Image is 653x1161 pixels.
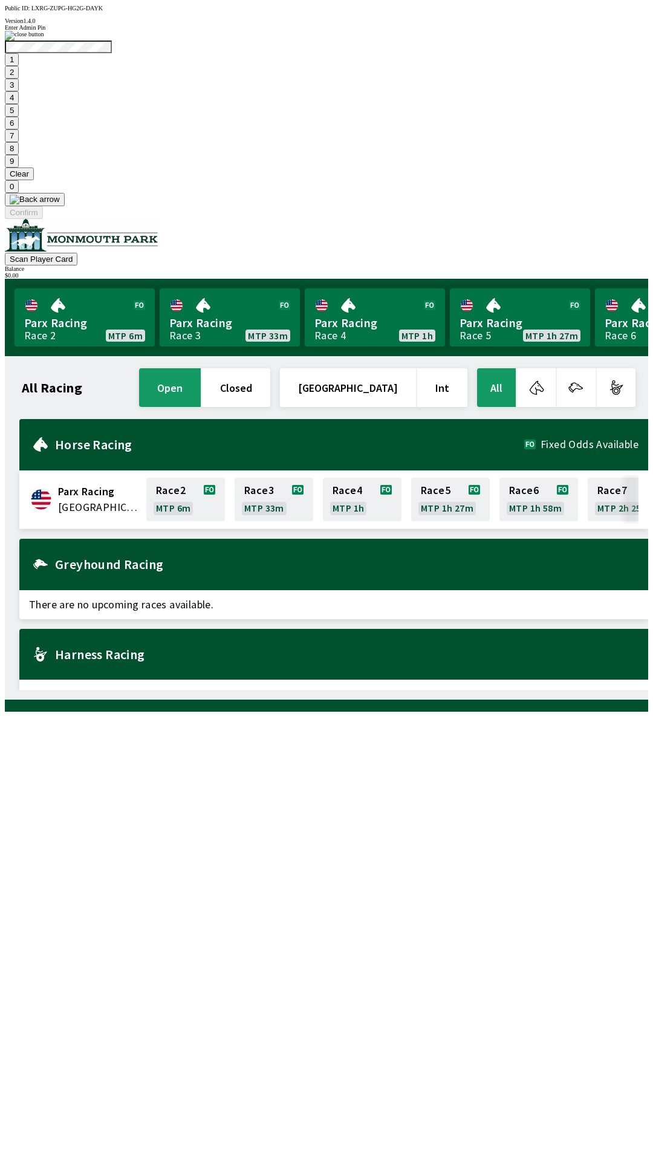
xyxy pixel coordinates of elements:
[323,478,401,521] a: Race4MTP 1h
[305,288,445,346] a: Parx RacingRace 4MTP 1h
[5,5,648,11] div: Public ID:
[509,486,539,495] span: Race 6
[156,503,190,513] span: MTP 6m
[605,331,636,340] div: Race 6
[22,383,82,392] h1: All Racing
[5,155,19,167] button: 9
[202,368,270,407] button: closed
[5,180,19,193] button: 0
[10,195,60,204] img: Back arrow
[5,142,19,155] button: 8
[5,66,19,79] button: 2
[509,503,562,513] span: MTP 1h 58m
[5,53,19,66] button: 1
[314,331,346,340] div: Race 4
[460,315,580,331] span: Parx Racing
[333,486,362,495] span: Race 4
[5,24,648,31] div: Enter Admin Pin
[477,368,516,407] button: All
[541,440,638,449] span: Fixed Odds Available
[19,590,648,619] span: There are no upcoming races available.
[450,288,590,346] a: Parx RacingRace 5MTP 1h 27m
[5,265,648,272] div: Balance
[411,478,490,521] a: Race5MTP 1h 27m
[597,486,627,495] span: Race 7
[5,272,648,279] div: $ 0.00
[280,368,416,407] button: [GEOGRAPHIC_DATA]
[146,478,225,521] a: Race2MTP 6m
[5,129,19,142] button: 7
[5,79,19,91] button: 3
[169,315,290,331] span: Parx Racing
[314,315,435,331] span: Parx Racing
[597,503,650,513] span: MTP 2h 25m
[5,31,44,41] img: close button
[139,368,201,407] button: open
[19,680,648,709] span: There are no upcoming races available.
[333,503,364,513] span: MTP 1h
[401,331,433,340] span: MTP 1h
[108,331,143,340] span: MTP 6m
[417,368,467,407] button: Int
[24,315,145,331] span: Parx Racing
[55,559,638,569] h2: Greyhound Racing
[55,440,524,449] h2: Horse Racing
[5,253,77,265] button: Scan Player Card
[5,167,34,180] button: Clear
[460,331,491,340] div: Race 5
[5,206,43,219] button: Confirm
[58,499,139,515] span: United States
[244,486,274,495] span: Race 3
[169,331,201,340] div: Race 3
[160,288,300,346] a: Parx RacingRace 3MTP 33m
[248,331,288,340] span: MTP 33m
[244,503,284,513] span: MTP 33m
[156,486,186,495] span: Race 2
[55,649,638,659] h2: Harness Racing
[499,478,578,521] a: Race6MTP 1h 58m
[5,18,648,24] div: Version 1.4.0
[24,331,56,340] div: Race 2
[31,5,103,11] span: LXRG-ZUPG-HG2G-DAYK
[421,486,450,495] span: Race 5
[525,331,578,340] span: MTP 1h 27m
[5,91,19,104] button: 4
[5,219,158,252] img: venue logo
[5,117,19,129] button: 6
[421,503,473,513] span: MTP 1h 27m
[5,104,19,117] button: 5
[58,484,139,499] span: Parx Racing
[15,288,155,346] a: Parx RacingRace 2MTP 6m
[235,478,313,521] a: Race3MTP 33m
